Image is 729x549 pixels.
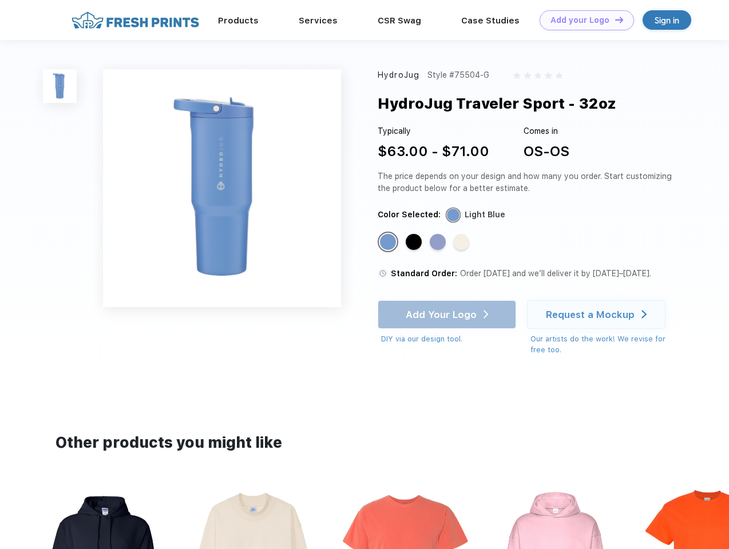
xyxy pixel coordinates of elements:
img: gray_star.svg [545,72,552,79]
div: Color Selected: [378,209,441,221]
div: Style #75504-G [427,69,489,81]
div: Light Blue [465,209,505,221]
div: Our artists do the work! We revise for free too. [530,333,676,356]
img: standard order [378,268,388,279]
div: OS-OS [524,141,569,162]
a: Products [218,15,259,26]
div: $63.00 - $71.00 [378,141,489,162]
span: Standard Order: [391,269,457,278]
img: func=resize&h=640 [103,69,341,307]
div: Cream [453,234,469,250]
img: gray_star.svg [524,72,531,79]
div: Sign in [655,14,679,27]
div: HydroJug [378,69,419,81]
div: HydroJug Traveler Sport - 32oz [378,93,616,114]
img: gray_star.svg [556,72,562,79]
div: Add your Logo [550,15,609,25]
div: Typically [378,125,489,137]
div: Peri [430,234,446,250]
img: DT [615,17,623,23]
div: DIY via our design tool. [381,333,516,345]
img: gray_star.svg [513,72,520,79]
div: Other products you might like [56,432,673,454]
img: func=resize&h=100 [43,69,77,103]
img: fo%20logo%202.webp [68,10,203,30]
div: Black [406,234,422,250]
div: Request a Mockup [546,309,635,320]
img: white arrow [641,310,647,319]
img: gray_star.svg [534,72,541,79]
div: The price depends on your design and how many you order. Start customizing the product below for ... [378,170,676,194]
div: Light Blue [380,234,396,250]
a: Sign in [643,10,691,30]
div: Comes in [524,125,569,137]
span: Order [DATE] and we’ll deliver it by [DATE]–[DATE]. [460,269,651,278]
